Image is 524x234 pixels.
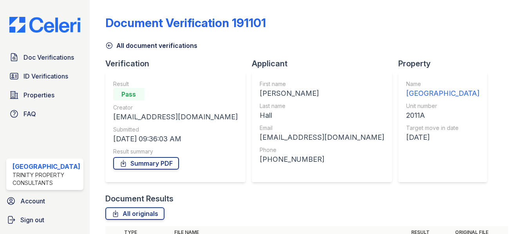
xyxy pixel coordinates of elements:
div: Hall [260,110,384,121]
div: Submitted [113,126,238,133]
div: [DATE] [406,132,479,143]
div: [EMAIL_ADDRESS][DOMAIN_NAME] [113,112,238,122]
div: Verification [105,58,252,69]
a: Account [3,193,87,209]
a: Sign out [3,212,87,228]
span: FAQ [23,109,36,119]
div: Pass [113,88,145,101]
span: Sign out [20,215,44,225]
div: Result [113,80,238,88]
div: Phone [260,146,384,154]
a: FAQ [6,106,83,122]
div: [PERSON_NAME] [260,88,384,99]
span: Account [20,196,45,206]
div: [GEOGRAPHIC_DATA] [13,162,80,171]
div: Creator [113,104,238,112]
div: Email [260,124,384,132]
div: [EMAIL_ADDRESS][DOMAIN_NAME] [260,132,384,143]
a: Summary PDF [113,157,179,170]
span: Properties [23,90,54,100]
span: Doc Verifications [23,53,74,62]
div: Last name [260,102,384,110]
div: Document Results [105,193,173,204]
span: ID Verifications [23,71,68,81]
div: Trinity Property Consultants [13,171,80,187]
a: All originals [105,207,164,220]
div: First name [260,80,384,88]
a: Name [GEOGRAPHIC_DATA] [406,80,479,99]
img: CE_Logo_Blue-a8612792a0a2168367f1c8372b55b34899dd931a85d93a1a3d3e32e68fde9ad4.png [3,17,87,33]
a: ID Verifications [6,68,83,84]
div: Applicant [252,58,398,69]
a: All document verifications [105,41,197,50]
div: Unit number [406,102,479,110]
div: Property [398,58,493,69]
div: [PHONE_NUMBER] [260,154,384,165]
div: [DATE] 09:36:03 AM [113,133,238,144]
div: Result summary [113,148,238,155]
a: Properties [6,87,83,103]
div: 2011A [406,110,479,121]
div: Name [406,80,479,88]
div: Target move in date [406,124,479,132]
div: [GEOGRAPHIC_DATA] [406,88,479,99]
a: Doc Verifications [6,49,83,65]
div: Document Verification 191101 [105,16,266,30]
